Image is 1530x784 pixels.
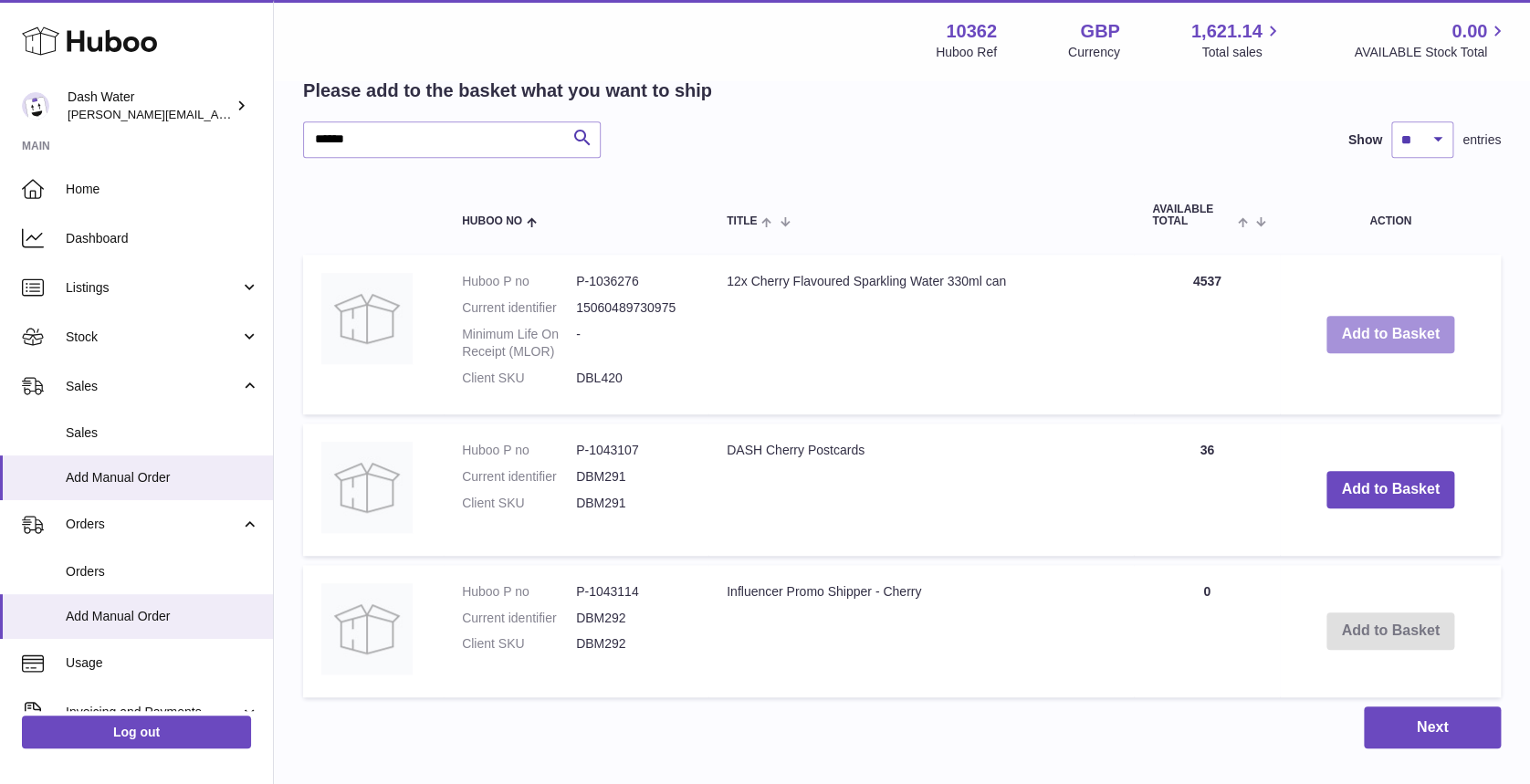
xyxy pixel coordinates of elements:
[576,370,690,387] dd: DBL420
[708,565,1134,697] td: Influencer Promo Shipper - Cherry
[946,19,997,44] strong: 10362
[321,442,413,533] img: DASH Cherry Postcards
[462,635,576,653] dt: Client SKU
[68,107,366,121] span: [PERSON_NAME][EMAIL_ADDRESS][DOMAIN_NAME]
[708,423,1134,556] td: DASH Cherry Postcards
[68,89,232,123] div: Dash Water
[321,273,413,364] img: 12x Cherry Flavoured Sparkling Water 330ml can
[462,442,576,459] dt: Huboo P no
[462,610,576,627] dt: Current identifier
[462,495,576,512] dt: Client SKU
[576,326,690,361] dd: -
[1326,316,1454,353] button: Add to Basket
[576,468,690,486] dd: DBM291
[66,279,240,297] span: Listings
[66,329,240,346] span: Stock
[462,215,522,227] span: Huboo no
[708,255,1134,413] td: 12x Cherry Flavoured Sparkling Water 330ml can
[66,469,259,486] span: Add Manual Order
[1068,44,1120,61] div: Currency
[1152,204,1233,227] span: AVAILABLE Total
[1354,19,1508,61] a: 0.00 AVAILABLE Stock Total
[1326,471,1454,508] button: Add to Basket
[576,635,690,653] dd: DBM292
[66,704,240,721] span: Invoicing and Payments
[66,230,259,247] span: Dashboard
[1134,255,1280,413] td: 4537
[1280,185,1501,246] th: Action
[1462,131,1501,149] span: entries
[22,716,251,748] a: Log out
[321,583,413,674] img: Influencer Promo Shipper - Cherry
[727,215,757,227] span: Title
[576,610,690,627] dd: DBM292
[462,468,576,486] dt: Current identifier
[1191,19,1263,44] span: 1,621.14
[1080,19,1119,44] strong: GBP
[1134,423,1280,556] td: 36
[66,181,259,198] span: Home
[462,370,576,387] dt: Client SKU
[936,44,997,61] div: Huboo Ref
[462,583,576,601] dt: Huboo P no
[1354,44,1508,61] span: AVAILABLE Stock Total
[1201,44,1283,61] span: Total sales
[462,273,576,290] dt: Huboo P no
[66,654,259,672] span: Usage
[576,583,690,601] dd: P-1043114
[576,442,690,459] dd: P-1043107
[303,78,712,103] h2: Please add to the basket what you want to ship
[462,326,576,361] dt: Minimum Life On Receipt (MLOR)
[66,608,259,625] span: Add Manual Order
[66,563,259,580] span: Orders
[66,378,240,395] span: Sales
[66,424,259,442] span: Sales
[66,516,240,533] span: Orders
[462,299,576,317] dt: Current identifier
[576,495,690,512] dd: DBM291
[1348,131,1382,149] label: Show
[22,92,49,120] img: james@dash-water.com
[1451,19,1487,44] span: 0.00
[576,299,690,317] dd: 15060489730975
[1134,565,1280,697] td: 0
[576,273,690,290] dd: P-1036276
[1364,706,1501,749] button: Next
[1191,19,1284,61] a: 1,621.14 Total sales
